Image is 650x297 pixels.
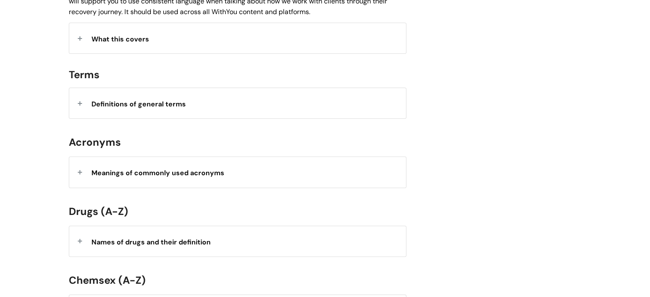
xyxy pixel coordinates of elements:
span: Terms [69,68,100,81]
span: Definitions of general terms [91,100,186,109]
span: What this covers [91,35,149,44]
span: Drugs (A-Z) [69,205,128,218]
span: Acronyms [69,135,121,149]
strong: Meanings of commonly used acronyms [91,168,224,177]
span: Chemsex (A-Z) [69,273,146,287]
strong: Names of drugs and their definition [91,238,211,247]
